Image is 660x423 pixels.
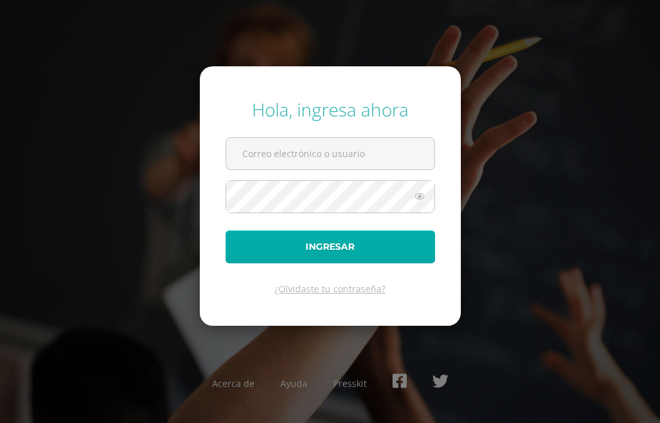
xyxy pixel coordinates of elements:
[226,230,435,263] button: Ingresar
[226,138,434,169] input: Correo electrónico o usuario
[275,283,385,295] a: ¿Olvidaste tu contraseña?
[212,377,255,390] a: Acerca de
[333,377,367,390] a: Presskit
[226,97,435,122] div: Hola, ingresa ahora
[280,377,307,390] a: Ayuda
